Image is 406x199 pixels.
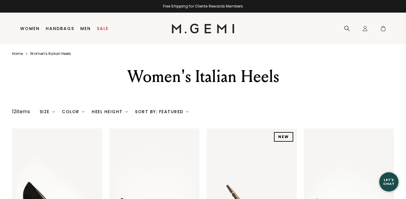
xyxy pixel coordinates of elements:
[12,108,30,115] div: 12 items
[135,109,189,114] div: Sort By: Featured
[274,132,293,142] div: NEW
[46,26,74,31] a: Handbags
[97,26,109,31] a: Sale
[92,109,128,114] div: Heel Height
[80,26,91,31] a: Men
[125,110,128,113] img: chevron-down.svg
[12,51,23,56] a: Home
[52,110,55,113] img: chevron-down.svg
[30,51,71,56] a: Women's italian heels
[379,178,398,185] div: Let's Chat
[186,110,189,113] img: chevron-down.svg
[62,109,85,114] div: Color
[172,24,235,33] img: M.Gemi
[82,110,85,113] img: chevron-down.svg
[20,26,40,31] a: Women
[40,109,55,114] div: Size
[91,66,315,87] div: Women's Italian Heels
